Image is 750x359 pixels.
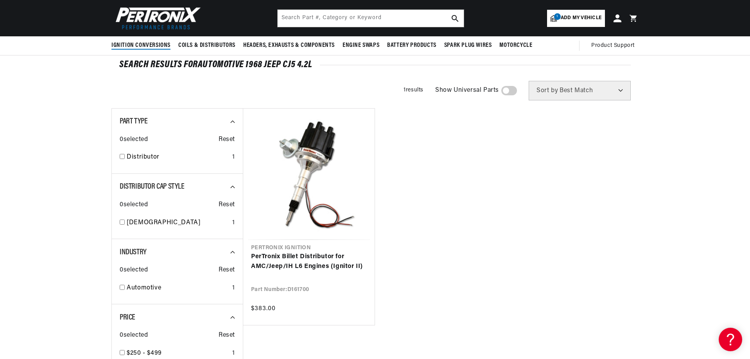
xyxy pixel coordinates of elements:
[495,36,536,55] summary: Motorcycle
[243,41,335,50] span: Headers, Exhausts & Components
[127,283,229,293] a: Automotive
[536,88,558,94] span: Sort by
[547,10,605,27] a: 1Add my vehicle
[120,200,148,210] span: 0 selected
[339,36,383,55] summary: Engine Swaps
[232,348,235,359] div: 1
[591,36,639,55] summary: Product Support
[440,36,496,55] summary: Spark Plug Wires
[119,61,631,69] div: SEARCH RESULTS FOR Automotive 1968 Jeep CJ5 4.2L
[127,350,162,356] span: $250 - $499
[120,265,148,275] span: 0 selected
[343,41,379,50] span: Engine Swaps
[120,314,135,321] span: Price
[127,152,229,163] a: Distributor
[111,5,201,32] img: Pertronix
[111,41,170,50] span: Ignition Conversions
[435,86,499,96] span: Show Universal Parts
[561,14,601,22] span: Add my vehicle
[232,283,235,293] div: 1
[447,10,464,27] button: search button
[120,248,147,256] span: Industry
[232,218,235,228] div: 1
[219,135,235,145] span: Reset
[499,41,532,50] span: Motorcycle
[120,330,148,341] span: 0 selected
[120,183,185,191] span: Distributor Cap Style
[120,135,148,145] span: 0 selected
[219,330,235,341] span: Reset
[111,36,174,55] summary: Ignition Conversions
[174,36,239,55] summary: Coils & Distributors
[404,87,423,93] span: 1 results
[591,41,635,50] span: Product Support
[554,13,561,20] span: 1
[127,218,229,228] a: [DEMOGRAPHIC_DATA]
[251,252,367,272] a: PerTronix Billet Distributor for AMC/Jeep/IH L6 Engines (Ignitor II)
[383,36,440,55] summary: Battery Products
[239,36,339,55] summary: Headers, Exhausts & Components
[387,41,436,50] span: Battery Products
[219,200,235,210] span: Reset
[278,10,464,27] input: Search Part #, Category or Keyword
[444,41,492,50] span: Spark Plug Wires
[529,81,631,100] select: Sort by
[178,41,235,50] span: Coils & Distributors
[120,118,147,125] span: Part Type
[232,152,235,163] div: 1
[219,265,235,275] span: Reset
